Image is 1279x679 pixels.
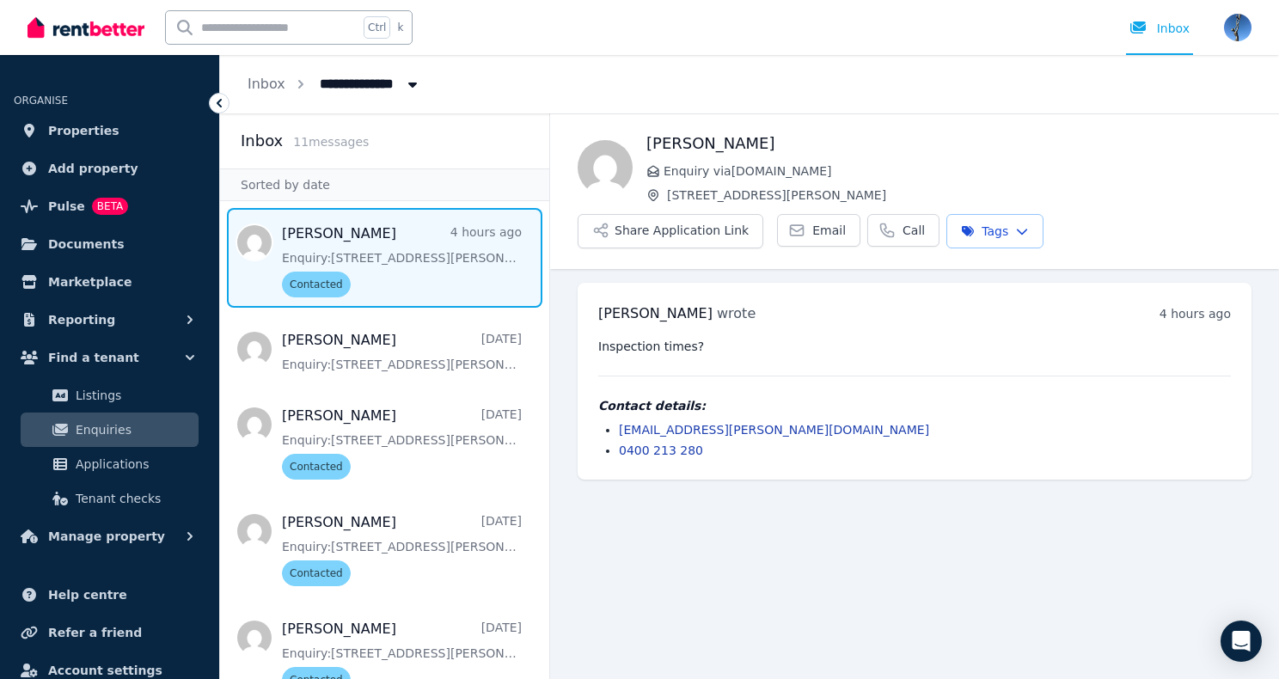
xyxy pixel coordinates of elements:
h4: Contact details: [598,397,1231,414]
a: Marketplace [14,265,205,299]
a: Inbox [248,76,285,92]
span: Refer a friend [48,622,142,643]
span: Ctrl [364,16,390,39]
span: Help centre [48,584,127,605]
nav: Breadcrumb [220,55,449,113]
span: Tags [961,223,1008,240]
button: Manage property [14,519,205,554]
img: RentBetter [28,15,144,40]
a: Listings [21,378,199,413]
span: Add property [48,158,138,179]
span: Listings [76,385,192,406]
span: ORGANISE [14,95,68,107]
span: wrote [717,305,756,321]
img: donelks@bigpond.com [1224,14,1251,41]
div: Sorted by date [220,168,549,201]
a: Tenant checks [21,481,199,516]
span: Enquiry via [DOMAIN_NAME] [664,162,1251,180]
button: Find a tenant [14,340,205,375]
a: Applications [21,447,199,481]
time: 4 hours ago [1160,307,1231,321]
span: Find a tenant [48,347,139,368]
span: 11 message s [293,135,369,149]
span: Documents [48,234,125,254]
a: [PERSON_NAME][DATE]Enquiry:[STREET_ADDRESS][PERSON_NAME].Contacted [282,406,522,480]
button: Share Application Link [578,214,763,248]
span: Properties [48,120,119,141]
button: Reporting [14,303,205,337]
span: [PERSON_NAME] [598,305,713,321]
pre: Inspection times? [598,338,1231,355]
a: 0400 213 280 [619,443,703,457]
a: Add property [14,151,205,186]
a: Call [867,214,939,247]
a: [PERSON_NAME][DATE]Enquiry:[STREET_ADDRESS][PERSON_NAME]. [282,330,522,373]
h2: Inbox [241,129,283,153]
h1: [PERSON_NAME] [646,132,1251,156]
span: Email [812,222,846,239]
a: [PERSON_NAME]4 hours agoEnquiry:[STREET_ADDRESS][PERSON_NAME].Contacted [282,223,522,297]
a: Enquiries [21,413,199,447]
span: Marketplace [48,272,132,292]
a: [EMAIL_ADDRESS][PERSON_NAME][DOMAIN_NAME] [619,423,929,437]
span: BETA [92,198,128,215]
span: Pulse [48,196,85,217]
a: PulseBETA [14,189,205,223]
img: Bria calligaro [578,140,633,195]
span: Manage property [48,526,165,547]
span: k [397,21,403,34]
span: Tenant checks [76,488,192,509]
span: Applications [76,454,192,474]
a: Refer a friend [14,615,205,650]
a: Properties [14,113,205,148]
div: Open Intercom Messenger [1221,621,1262,662]
a: Documents [14,227,205,261]
a: Email [777,214,860,247]
button: Tags [946,214,1043,248]
span: Enquiries [76,419,192,440]
a: [PERSON_NAME][DATE]Enquiry:[STREET_ADDRESS][PERSON_NAME].Contacted [282,512,522,586]
span: Call [903,222,925,239]
a: Help centre [14,578,205,612]
span: [STREET_ADDRESS][PERSON_NAME] [667,187,1251,204]
div: Inbox [1129,20,1190,37]
span: Reporting [48,309,115,330]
